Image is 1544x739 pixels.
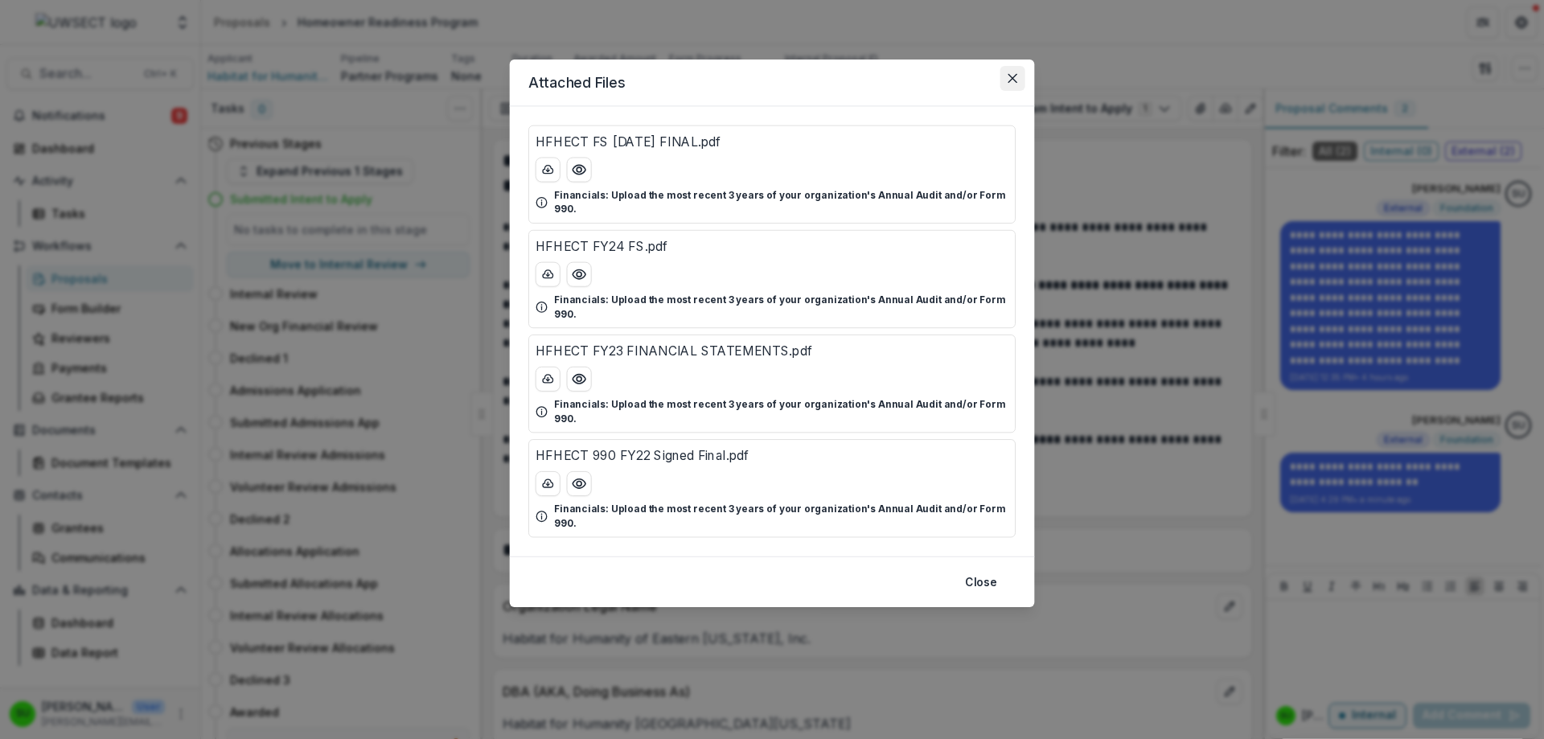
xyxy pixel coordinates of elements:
p: HFHECT FS [DATE] FINAL.pdf [536,132,721,150]
button: Preview HFHECT FY23 FINANCIAL STATEMENTS.pdf [567,367,592,392]
button: download-button [536,471,561,496]
p: HFHECT FY24 FS.pdf [536,237,667,256]
p: HFHECT 990 FY22 Signed Final.pdf [536,446,749,465]
button: download-button [536,158,561,183]
button: download-button [536,367,561,392]
p: Financials: Upload the most recent 3 years of your organization's Annual Audit and/or Form 990. [554,503,1008,531]
button: download-button [536,262,561,287]
button: Preview HFHECT FY24 FS.pdf [567,262,592,287]
button: Preview HFHECT FS 6.30.22 FINAL.pdf [567,158,592,183]
button: Close [955,569,1006,594]
button: Preview HFHECT 990 FY22 Signed Final.pdf [567,471,592,496]
button: Close [1000,66,1025,91]
header: Attached Files [510,60,1035,106]
p: Financials: Upload the most recent 3 years of your organization's Annual Audit and/or Form 990. [554,293,1008,321]
p: Financials: Upload the most recent 3 years of your organization's Annual Audit and/or Form 990. [554,188,1008,216]
p: HFHECT FY23 FINANCIAL STATEMENTS.pdf [536,342,812,360]
p: Financials: Upload the most recent 3 years of your organization's Annual Audit and/or Form 990. [554,398,1008,426]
